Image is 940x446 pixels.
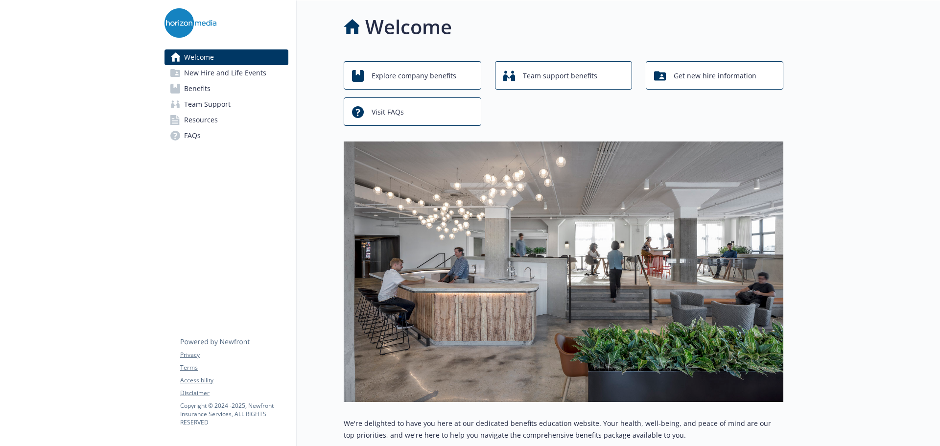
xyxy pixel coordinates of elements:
[344,97,481,126] button: Visit FAQs
[523,67,597,85] span: Team support benefits
[495,61,633,90] button: Team support benefits
[164,128,288,143] a: FAQs
[372,67,456,85] span: Explore company benefits
[674,67,756,85] span: Get new hire information
[164,81,288,96] a: Benefits
[184,81,211,96] span: Benefits
[164,49,288,65] a: Welcome
[365,12,452,42] h1: Welcome
[372,103,404,121] span: Visit FAQs
[646,61,783,90] button: Get new hire information
[344,141,783,402] img: overview page banner
[180,351,288,359] a: Privacy
[184,112,218,128] span: Resources
[180,389,288,398] a: Disclaimer
[184,49,214,65] span: Welcome
[180,376,288,385] a: Accessibility
[184,128,201,143] span: FAQs
[164,96,288,112] a: Team Support
[180,401,288,426] p: Copyright © 2024 - 2025 , Newfront Insurance Services, ALL RIGHTS RESERVED
[164,65,288,81] a: New Hire and Life Events
[344,61,481,90] button: Explore company benefits
[164,112,288,128] a: Resources
[344,418,783,441] p: We're delighted to have you here at our dedicated benefits education website. Your health, well-b...
[184,65,266,81] span: New Hire and Life Events
[180,363,288,372] a: Terms
[184,96,231,112] span: Team Support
